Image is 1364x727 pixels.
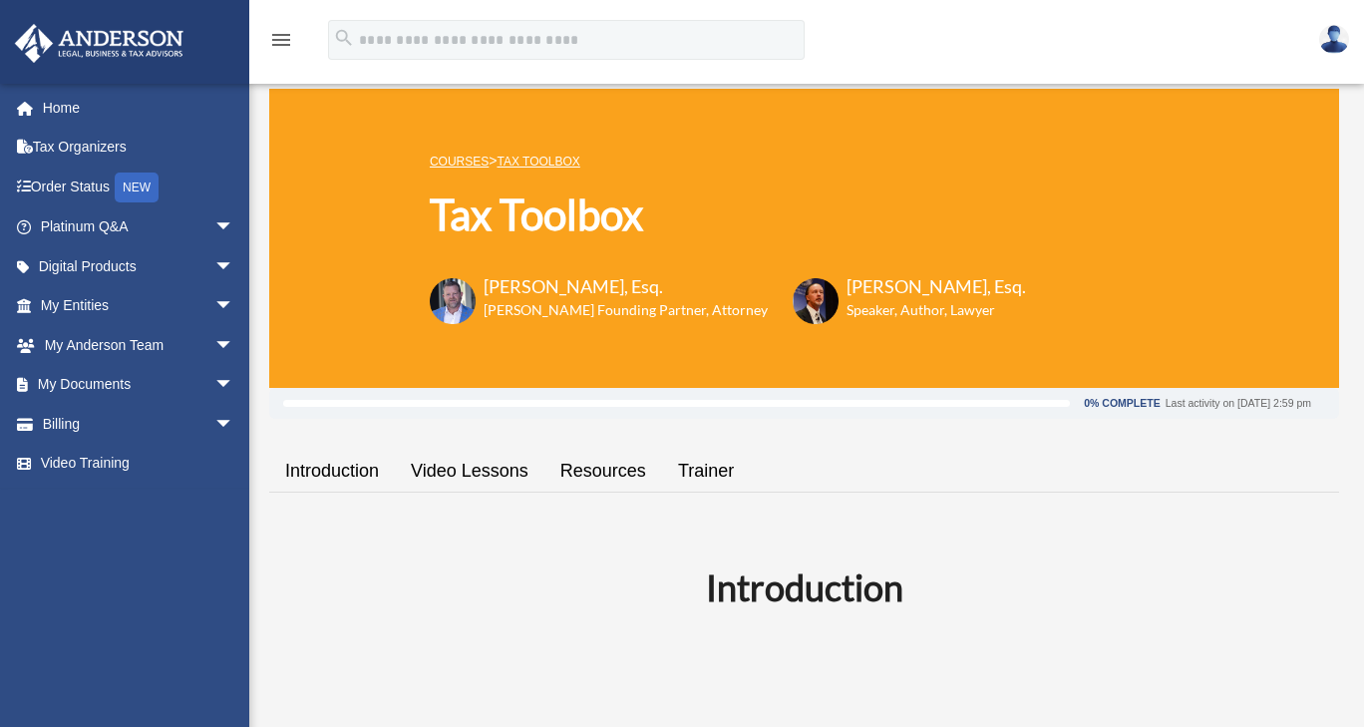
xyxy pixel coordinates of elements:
[214,286,254,327] span: arrow_drop_down
[281,562,1327,612] h2: Introduction
[430,155,489,169] a: COURSES
[1319,25,1349,54] img: User Pic
[115,173,159,202] div: NEW
[14,444,264,484] a: Video Training
[214,246,254,287] span: arrow_drop_down
[14,207,264,247] a: Platinum Q&Aarrow_drop_down
[484,274,768,299] h3: [PERSON_NAME], Esq.
[430,278,476,324] img: Toby-circle-head.png
[1084,398,1160,409] div: 0% Complete
[14,128,264,168] a: Tax Organizers
[497,155,579,169] a: Tax Toolbox
[14,365,264,405] a: My Documentsarrow_drop_down
[14,286,264,326] a: My Entitiesarrow_drop_down
[793,278,839,324] img: Scott-Estill-Headshot.png
[484,300,768,320] h6: [PERSON_NAME] Founding Partner, Attorney
[214,365,254,406] span: arrow_drop_down
[430,149,1026,174] p: >
[214,404,254,445] span: arrow_drop_down
[430,185,1026,244] h1: Tax Toolbox
[269,35,293,52] a: menu
[847,300,1001,320] h6: Speaker, Author, Lawyer
[9,24,189,63] img: Anderson Advisors Platinum Portal
[214,325,254,366] span: arrow_drop_down
[14,167,264,207] a: Order StatusNEW
[333,27,355,49] i: search
[544,443,662,500] a: Resources
[14,246,264,286] a: Digital Productsarrow_drop_down
[1166,398,1311,409] div: Last activity on [DATE] 2:59 pm
[14,325,264,365] a: My Anderson Teamarrow_drop_down
[14,404,264,444] a: Billingarrow_drop_down
[395,443,544,500] a: Video Lessons
[269,28,293,52] i: menu
[14,88,264,128] a: Home
[269,443,395,500] a: Introduction
[214,207,254,248] span: arrow_drop_down
[847,274,1026,299] h3: [PERSON_NAME], Esq.
[662,443,750,500] a: Trainer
